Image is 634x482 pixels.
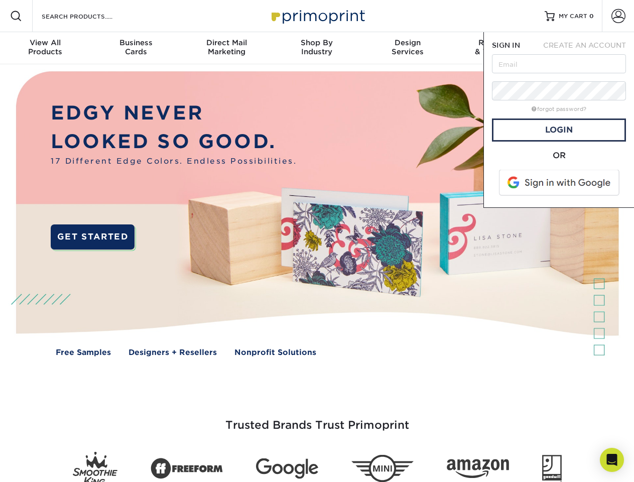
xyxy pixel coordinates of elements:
span: 17 Different Edge Colors. Endless Possibilities. [51,156,297,167]
span: Shop By [272,38,362,47]
span: SIGN IN [492,41,520,49]
input: SEARCH PRODUCTS..... [41,10,139,22]
span: Direct Mail [181,38,272,47]
img: Goodwill [542,455,562,482]
a: Nonprofit Solutions [234,347,316,358]
a: Shop ByIndustry [272,32,362,64]
a: DesignServices [362,32,453,64]
span: CREATE AN ACCOUNT [543,41,626,49]
img: Google [256,458,318,479]
a: Resources& Templates [453,32,543,64]
a: Direct MailMarketing [181,32,272,64]
span: Resources [453,38,543,47]
a: Free Samples [56,347,111,358]
a: Designers + Resellers [129,347,217,358]
h3: Trusted Brands Trust Primoprint [24,395,611,444]
p: EDGY NEVER [51,99,297,128]
div: Marketing [181,38,272,56]
span: 0 [589,13,594,20]
img: Amazon [447,459,509,478]
div: Cards [90,38,181,56]
a: GET STARTED [51,224,135,250]
input: Email [492,54,626,73]
div: Open Intercom Messenger [600,448,624,472]
span: Business [90,38,181,47]
div: Services [362,38,453,56]
div: & Templates [453,38,543,56]
img: Primoprint [267,5,367,27]
span: MY CART [559,12,587,21]
div: OR [492,150,626,162]
a: Login [492,118,626,142]
a: forgot password? [532,106,586,112]
div: Industry [272,38,362,56]
a: BusinessCards [90,32,181,64]
iframe: Google Customer Reviews [3,451,85,478]
p: LOOKED SO GOOD. [51,128,297,156]
span: Design [362,38,453,47]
